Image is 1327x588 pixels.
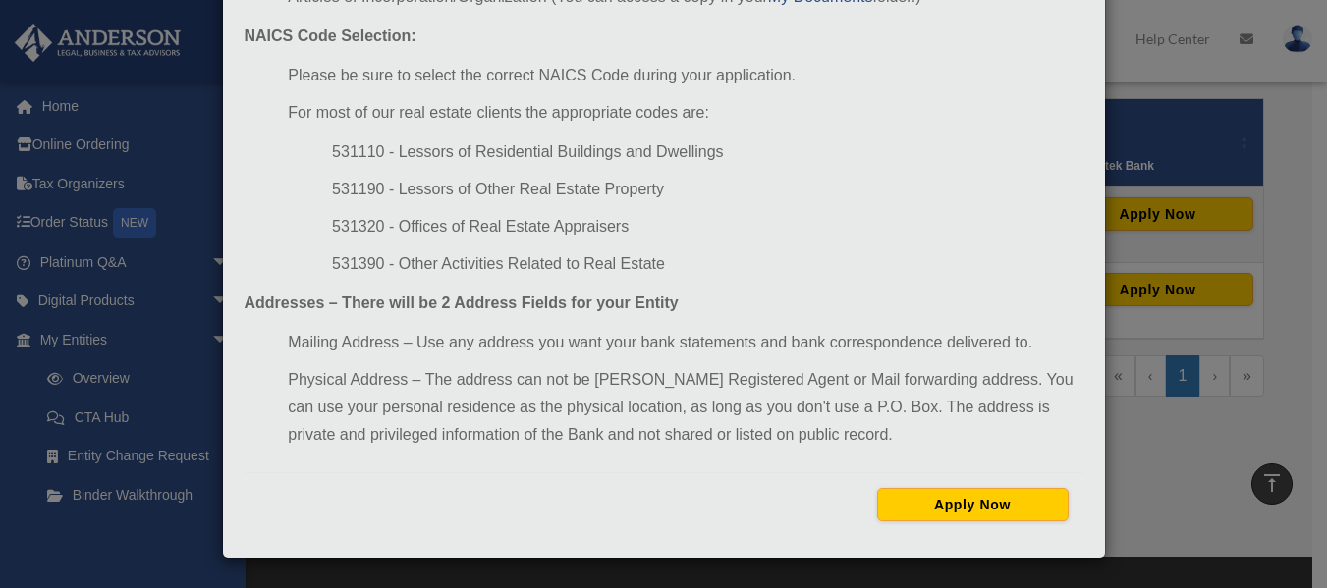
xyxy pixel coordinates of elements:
li: 531110 - Lessors of Residential Buildings and Dwellings [332,138,1082,166]
li: Physical Address – The address can not be [PERSON_NAME] Registered Agent or Mail forwarding addre... [288,366,1082,449]
li: 531190 - Lessors of Other Real Estate Property [332,176,1082,203]
strong: NAICS Code Selection: [245,27,416,44]
li: For most of our real estate clients the appropriate codes are: [288,99,1082,127]
li: Please be sure to select the correct NAICS Code during your application. [288,62,1082,89]
button: Apply Now [877,488,1069,521]
li: 531320 - Offices of Real Estate Appraisers [332,213,1082,241]
li: 531390 - Other Activities Related to Real Estate [332,250,1082,278]
li: Mailing Address – Use any address you want your bank statements and bank correspondence delivered... [288,329,1082,356]
strong: Addresses – There will be 2 Address Fields for your Entity [245,294,679,311]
